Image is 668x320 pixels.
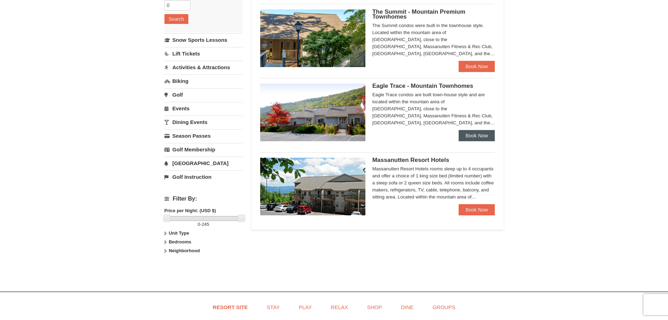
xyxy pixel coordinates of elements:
[358,299,391,315] a: Shop
[164,170,243,183] a: Golf Instruction
[372,91,495,126] div: Eagle Trace condos are built town-house style and are located within the mountain area of [GEOGRA...
[164,102,243,115] a: Events
[204,299,257,315] a: Resort Site
[372,83,473,89] span: Eagle Trace - Mountain Townhomes
[164,157,243,170] a: [GEOGRAPHIC_DATA]
[164,208,216,213] strong: Price per Night: (USD $)
[202,222,209,227] span: 245
[372,157,449,163] span: Massanutten Resort Hotels
[372,165,495,201] div: Massanutten Resort Hotels rooms sleep up to 4 occupants and offer a choice of 1 king size bed (li...
[164,221,243,228] label: -
[392,299,422,315] a: Dine
[459,61,495,72] a: Book Now
[164,116,243,129] a: Dining Events
[322,299,357,315] a: Relax
[169,230,189,236] strong: Unit Type
[164,143,243,156] a: Golf Membership
[258,299,289,315] a: Stay
[424,299,464,315] a: Groups
[260,9,365,67] img: 19219034-1-0eee7e00.jpg
[164,14,188,24] button: Search
[164,196,243,202] h4: Filter By:
[164,74,243,87] a: Biking
[169,248,200,253] strong: Neighborhood
[372,8,465,20] span: The Summit - Mountain Premium Townhomes
[164,129,243,142] a: Season Passes
[164,88,243,101] a: Golf
[290,299,320,315] a: Play
[164,61,243,74] a: Activities & Attractions
[198,222,200,227] span: 0
[164,47,243,60] a: Lift Tickets
[260,158,365,215] img: 19219026-1-e3b4ac8e.jpg
[169,239,191,244] strong: Bedrooms
[260,84,365,141] img: 19218983-1-9b289e55.jpg
[372,22,495,57] div: The Summit condos were built in the townhouse style. Located within the mountain area of [GEOGRAP...
[164,33,243,46] a: Snow Sports Lessons
[459,130,495,141] a: Book Now
[459,204,495,215] a: Book Now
